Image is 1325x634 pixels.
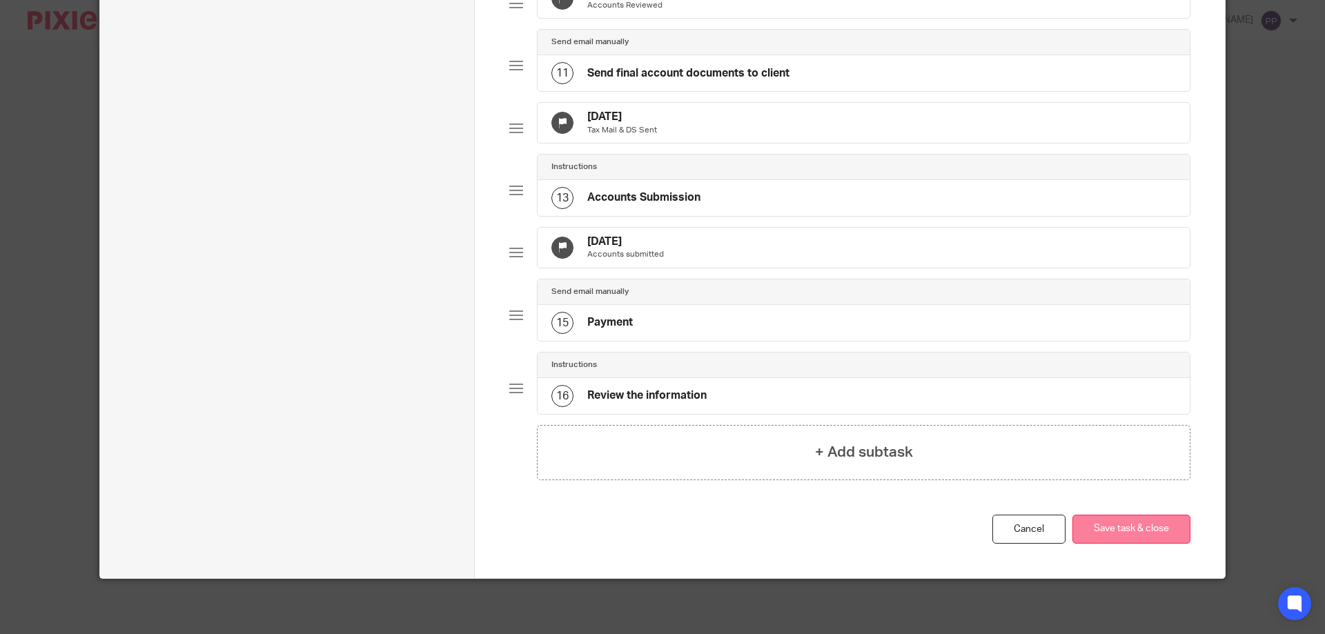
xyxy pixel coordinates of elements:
[992,515,1066,544] a: Cancel
[587,125,657,136] p: Tax Mail & DS Sent
[551,312,573,334] div: 15
[551,359,597,370] h4: Instructions
[551,286,629,297] h4: Send email manually
[551,37,629,48] h4: Send email manually
[587,235,664,249] h4: [DATE]
[551,62,573,84] div: 11
[587,315,633,330] h4: Payment
[587,110,657,124] h4: [DATE]
[587,190,700,205] h4: Accounts Submission
[587,388,707,403] h4: Review the information
[551,187,573,209] div: 13
[587,249,664,260] p: Accounts submitted
[815,442,913,463] h4: + Add subtask
[551,385,573,407] div: 16
[551,161,597,172] h4: Instructions
[1072,515,1190,544] button: Save task & close
[587,66,789,81] h4: Send final account documents to client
